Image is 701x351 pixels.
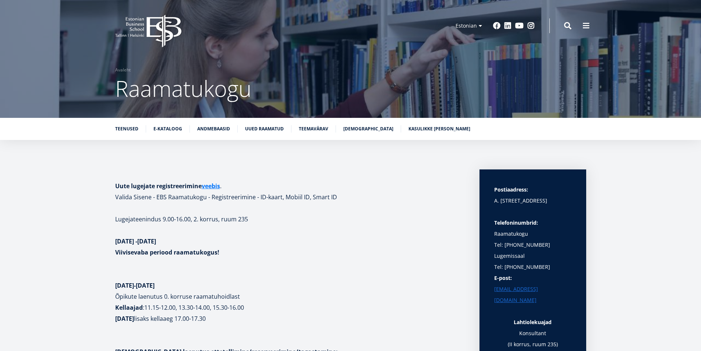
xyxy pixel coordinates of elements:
strong: Telefoninumbrid: [494,219,538,226]
b: Õpikute laenutus 0. korruse raamatuhoidlast [115,292,240,301]
strong: [DATE] -[DATE] [115,237,156,245]
a: Linkedin [504,22,511,29]
strong: Kellaajad [115,303,143,312]
a: Facebook [493,22,500,29]
a: [DEMOGRAPHIC_DATA] [343,125,393,133]
a: Avaleht [115,66,131,74]
a: E-kataloog [153,125,182,133]
b: lisaks kellaaeg 17.00-17.30 [134,315,206,323]
strong: Postiaadress: [494,186,528,193]
strong: E-post: [494,274,512,281]
strong: [DATE]-[DATE] [115,281,155,289]
p: Tel: [PHONE_NUMBER] Lugemissaal [494,239,571,262]
a: [EMAIL_ADDRESS][DOMAIN_NAME] [494,284,571,306]
strong: Viivisevaba periood raamatukogus! [115,248,219,256]
strong: Lahtiolekuajad [514,319,552,326]
a: Teenused [115,125,138,133]
strong: Uute lugejate registreerimine [115,182,220,190]
p: Raamatukogu [494,217,571,239]
p: Lugejateenindus 9.00-16.00, 2. korrus, ruum 235 [115,214,465,225]
span: Raamatukogu [115,73,251,103]
a: Andmebaasid [197,125,230,133]
strong: [DATE] [115,315,134,323]
a: Youtube [515,22,524,29]
p: A. [STREET_ADDRESS] [494,195,571,206]
p: Tel: [PHONE_NUMBER] [494,262,571,273]
a: Kasulikke [PERSON_NAME] [408,125,470,133]
a: Uued raamatud [245,125,284,133]
h1: . Valida Sisene - EBS Raamatukogu - Registreerimine - ID-kaart, Mobiil ID, Smart ID [115,180,465,203]
a: Instagram [527,22,535,29]
p: : [115,291,465,324]
b: 11.15-12.00, 13.30-14.00, 15.30-16.00 [144,303,244,312]
a: Teemavärav [299,125,328,133]
a: veebis [202,180,220,192]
